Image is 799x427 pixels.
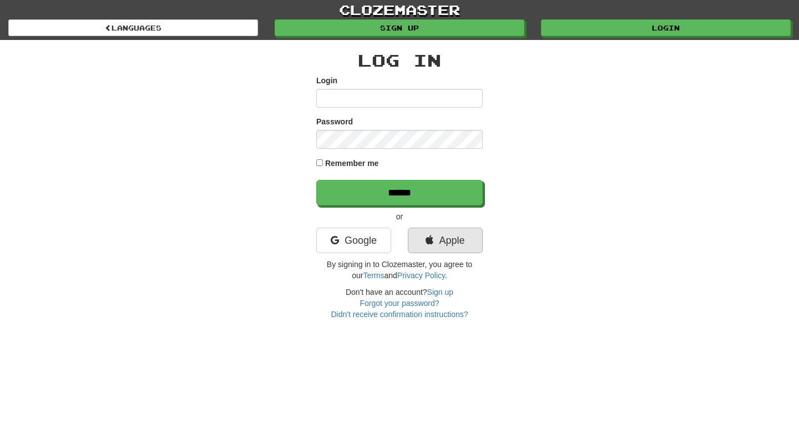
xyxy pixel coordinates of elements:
p: or [316,211,483,222]
a: Terms [363,271,384,280]
label: Remember me [325,158,379,169]
a: Sign up [275,19,524,36]
label: Password [316,116,353,127]
a: Login [541,19,791,36]
a: Forgot your password? [360,299,439,308]
a: Sign up [427,288,453,297]
a: Privacy Policy [397,271,445,280]
a: Apple [408,228,483,253]
a: Google [316,228,391,253]
label: Login [316,75,337,86]
div: Don't have an account? [316,287,483,320]
a: Didn't receive confirmation instructions? [331,310,468,319]
a: Languages [8,19,258,36]
h2: Log In [316,51,483,69]
p: By signing in to Clozemaster, you agree to our and . [316,259,483,281]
